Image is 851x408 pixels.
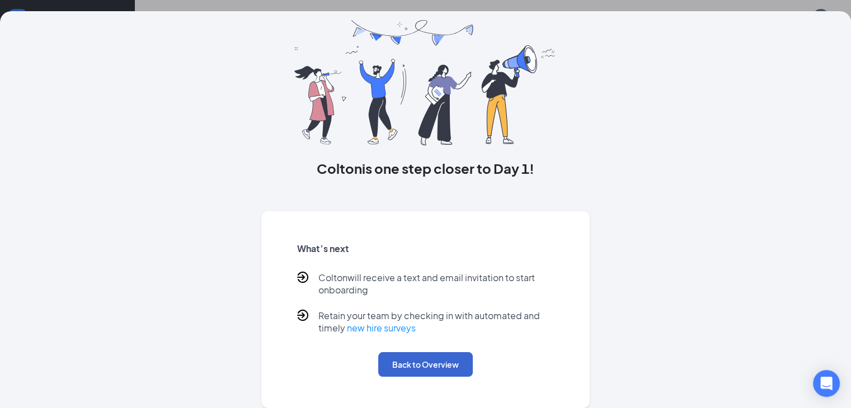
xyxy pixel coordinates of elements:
h3: Colton is one step closer to Day 1! [261,159,590,178]
p: Retain your team by checking in with automated and timely [318,310,554,334]
a: new hire surveys [347,322,416,334]
p: Colton will receive a text and email invitation to start onboarding [318,272,554,296]
div: Open Intercom Messenger [813,370,840,397]
h5: What’s next [297,243,554,255]
button: Back to Overview [378,352,473,377]
img: you are all set [294,20,557,145]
